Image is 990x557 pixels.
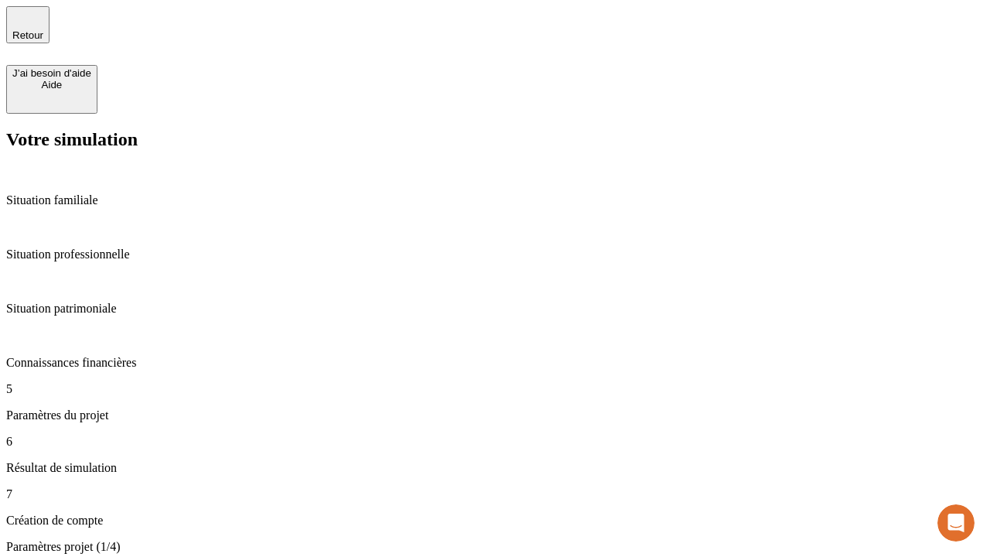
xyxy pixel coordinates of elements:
h2: Votre simulation [6,129,984,150]
p: 6 [6,435,984,449]
p: Situation patrimoniale [6,302,984,316]
p: Connaissances financières [6,356,984,370]
iframe: Intercom live chat [937,504,975,542]
p: 7 [6,487,984,501]
p: Création de compte [6,514,984,528]
p: Situation familiale [6,193,984,207]
p: Résultat de simulation [6,461,984,475]
p: Situation professionnelle [6,248,984,261]
button: J’ai besoin d'aideAide [6,65,97,114]
p: 5 [6,382,984,396]
span: Retour [12,29,43,41]
div: Aide [12,79,91,91]
p: Paramètres du projet [6,408,984,422]
p: Paramètres projet (1/4) [6,540,984,554]
button: Retour [6,6,49,43]
div: J’ai besoin d'aide [12,67,91,79]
